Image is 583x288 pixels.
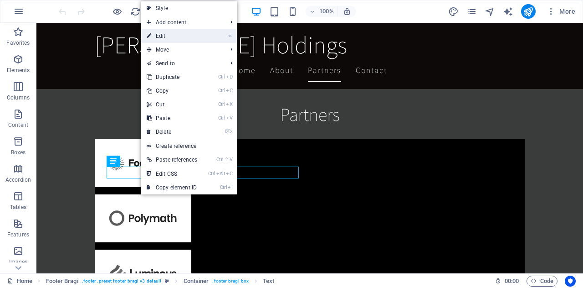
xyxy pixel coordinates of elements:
button: navigator [485,6,496,17]
i: Ctrl [218,101,225,107]
span: Click to select. Double-click to edit [263,276,274,287]
p: Accordion [5,176,31,183]
i: X [226,101,232,107]
p: Content [8,121,28,129]
button: 100% [306,6,338,17]
a: Style [141,1,237,15]
i: Ctrl [220,184,227,190]
button: Usercentrics [565,276,576,287]
span: . footer .preset-footer-bragi-v3-default [82,276,162,287]
span: Click to select. Double-click to edit [46,276,78,287]
i: AI Writer [503,6,513,17]
p: Images [9,258,28,266]
i: V [226,115,232,121]
i: V [230,157,232,162]
a: Ctrl⇧VPaste references [141,153,203,167]
nav: breadcrumb [46,276,275,287]
a: ⌦Delete [141,125,203,139]
i: Ctrl [218,88,225,94]
i: Ctrl [208,171,215,177]
button: publish [521,4,536,19]
span: 00 00 [505,276,519,287]
p: Tables [10,204,26,211]
i: This element is a customizable preset [165,278,169,283]
span: . footer-bragi-box [212,276,249,287]
i: I [228,184,232,190]
a: CtrlCCopy [141,84,203,98]
span: Click to select. Double-click to edit [184,276,209,287]
i: D [226,74,232,80]
button: Click here to leave preview mode and continue editing [112,6,123,17]
button: Code [527,276,557,287]
i: Publish [523,6,533,17]
i: Pages (Ctrl+Alt+S) [466,6,477,17]
i: Reload page [130,6,141,17]
span: More [547,7,575,16]
i: On resize automatically adjust zoom level to fit chosen device. [343,7,351,16]
a: CtrlICopy element ID [141,181,203,194]
i: ⏎ [228,33,232,39]
button: pages [466,6,477,17]
a: CtrlDDuplicate [141,70,203,84]
span: Code [531,276,553,287]
i: Design (Ctrl+Alt+Y) [448,6,459,17]
p: Features [7,231,29,238]
i: Navigator [485,6,495,17]
p: Boxes [11,149,26,156]
p: Favorites [6,39,30,47]
i: C [226,171,232,177]
i: Ctrl [218,74,225,80]
i: Alt [216,171,225,177]
a: CtrlXCut [141,98,203,111]
h6: 100% [319,6,334,17]
i: C [226,88,232,94]
button: reload [130,6,141,17]
a: Create reference [141,139,237,153]
a: CtrlVPaste [141,111,203,125]
i: ⇧ [225,157,229,162]
i: ⌦ [225,129,232,135]
a: ⏎Edit [141,29,203,43]
a: CtrlAltCEdit CSS [141,167,203,181]
a: Click to cancel selection. Double-click to open Pages [7,276,32,287]
p: Elements [7,67,30,74]
button: design [448,6,459,17]
span: Add content [141,16,223,29]
h6: Session time [495,276,519,287]
button: More [543,4,579,19]
span: Move [141,43,223,57]
button: text_generator [503,6,514,17]
i: Ctrl [218,115,225,121]
p: Columns [7,94,30,101]
i: Ctrl [216,157,224,162]
a: Send to [141,57,223,70]
span: : [511,278,512,284]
